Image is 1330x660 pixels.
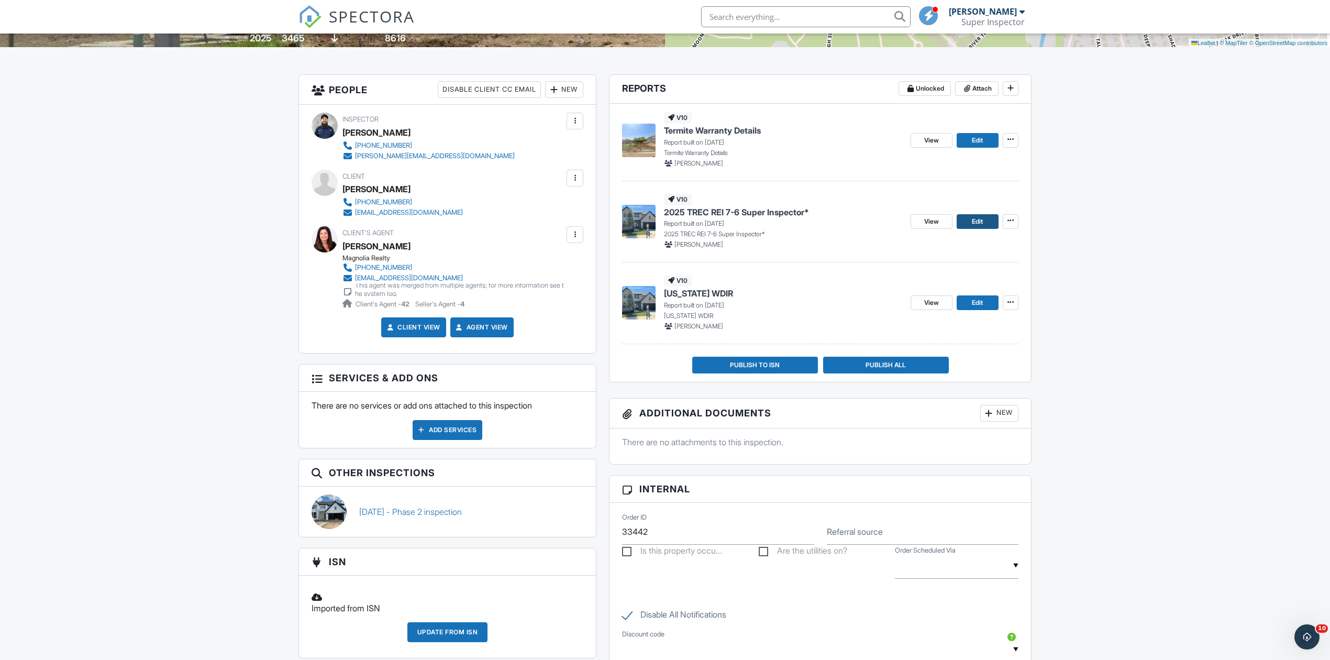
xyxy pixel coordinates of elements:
a: [EMAIL_ADDRESS][DOMAIN_NAME] [342,207,463,218]
h3: Internal [609,476,1031,503]
a: [DATE] - Phase 2 inspection [359,506,462,518]
span: Inspector [342,115,379,123]
a: [PERSON_NAME][EMAIL_ADDRESS][DOMAIN_NAME] [342,151,515,161]
div: 8616 [385,32,406,43]
a: [PHONE_NUMBER] [342,197,463,207]
div: New [545,81,583,98]
iframe: Intercom live chat [1294,624,1320,650]
img: The Best Home Inspection Software - Spectora [298,5,322,28]
span: SPECTORA [329,5,415,27]
label: Order ID [622,513,647,522]
div: 3465 [282,32,305,43]
a: [EMAIL_ADDRESS][DOMAIN_NAME] [342,273,564,283]
div: This agent was merged from multiple agents; for more information see the system log. [355,281,564,298]
span: Client [342,172,365,180]
h3: Services & Add ons [299,365,596,392]
div: [PHONE_NUMBER] [355,198,412,206]
div: Add Services [413,420,482,440]
div: Super Inspector [961,17,1025,27]
span: Lot Size [361,35,383,43]
input: Search everything... [701,6,911,27]
h3: ISN [299,548,596,576]
div: [EMAIL_ADDRESS][DOMAIN_NAME] [355,274,463,282]
div: There are no services or add ons attached to this inspection [299,392,596,447]
div: New [980,405,1018,422]
span: slab [340,35,351,43]
p: There are no attachments to this inspection. [622,436,1018,448]
label: Order Scheduled Via [895,546,956,555]
h3: Additional Documents [609,399,1031,428]
span: sq.ft. [407,35,420,43]
div: Disable Client CC Email [438,81,541,98]
a: Agent View [454,322,508,333]
span: sq. ft. [306,35,321,43]
strong: 42 [401,300,409,308]
h3: Other Inspections [299,459,596,487]
label: Referral source [827,526,883,537]
span: Client's Agent [342,229,394,237]
div: [PERSON_NAME] [342,181,411,197]
a: SPECTORA [298,14,415,36]
div: Update from ISN [407,622,488,642]
h3: People [299,75,596,105]
a: Client View [385,322,440,333]
a: [PHONE_NUMBER] [342,140,515,151]
div: Imported from ISN [305,584,590,622]
div: [PERSON_NAME] [342,125,411,140]
div: [PERSON_NAME][EMAIL_ADDRESS][DOMAIN_NAME] [355,152,515,160]
label: Disable All Notifications [622,610,726,623]
a: [PHONE_NUMBER] [342,262,564,273]
div: [EMAIL_ADDRESS][DOMAIN_NAME] [355,208,463,217]
span: Client's Agent - [356,300,411,308]
a: Update from ISN [407,622,488,650]
div: [PHONE_NUMBER] [355,141,412,150]
label: Discount code [622,630,664,639]
span: | [1216,40,1218,46]
label: Is this property occupied? [622,546,722,559]
div: [PERSON_NAME] [949,6,1017,17]
span: Built [237,35,248,43]
a: Leaflet [1191,40,1215,46]
div: [PHONE_NUMBER] [355,263,412,272]
div: 2025 [250,32,272,43]
a: © OpenStreetMap contributors [1249,40,1327,46]
span: 10 [1316,624,1328,633]
div: Magnolia Realty [342,254,572,262]
a: © MapTiler [1220,40,1248,46]
div: [PERSON_NAME] [342,238,411,254]
label: Are the utilities on? [759,546,847,559]
strong: 4 [460,300,464,308]
span: Seller's Agent - [415,300,464,308]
